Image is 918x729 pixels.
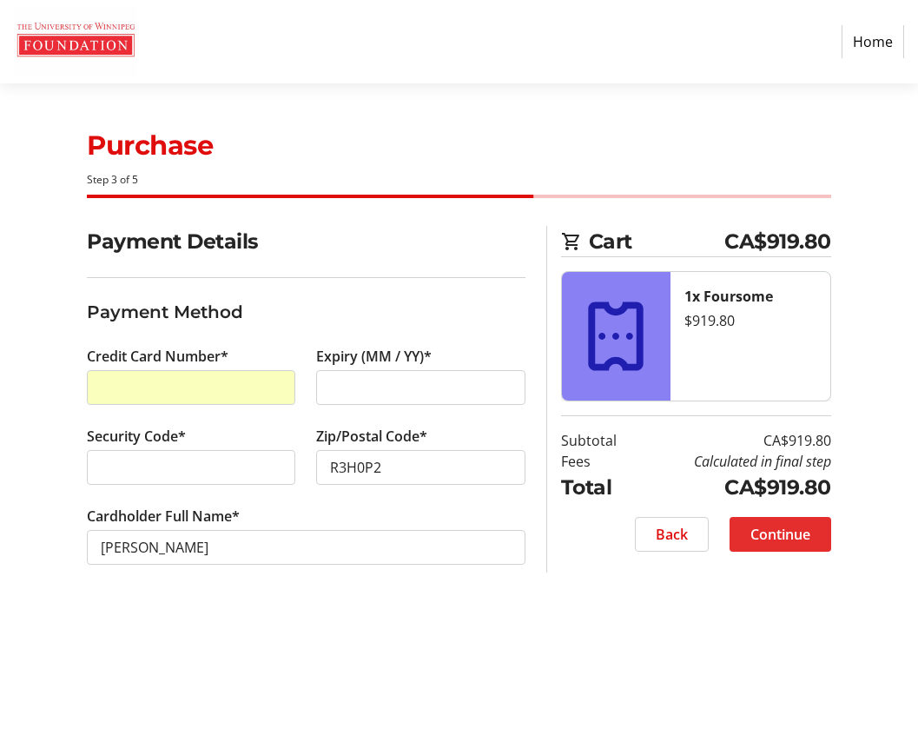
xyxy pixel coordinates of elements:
a: Home [842,25,904,58]
h2: Payment Details [87,226,525,256]
iframe: Secure card number input frame [101,377,281,398]
strong: 1x Foursome [684,287,773,306]
label: Cardholder Full Name* [87,506,240,527]
td: Subtotal [561,430,639,451]
label: Expiry (MM / YY)* [316,346,432,367]
label: Credit Card Number* [87,346,228,367]
iframe: Secure CVC input frame [101,457,281,478]
span: Continue [750,524,810,545]
input: Card Holder Name [87,530,525,565]
td: Calculated in final step [638,451,831,472]
input: Zip/Postal Code [316,450,525,485]
img: The U of W Foundation's Logo [14,7,137,76]
label: Security Code* [87,426,186,447]
span: Cart [589,226,725,256]
td: Fees [561,451,639,472]
td: Total [561,472,639,502]
label: Zip/Postal Code* [316,426,427,447]
span: CA$919.80 [724,226,831,256]
div: Step 3 of 5 [87,172,831,188]
div: $919.80 [684,310,816,331]
td: CA$919.80 [638,430,831,451]
h3: Payment Method [87,299,525,325]
td: CA$919.80 [638,472,831,502]
button: Continue [730,517,831,552]
h1: Purchase [87,125,831,165]
iframe: Secure expiration date input frame [330,377,511,398]
button: Back [635,517,709,552]
span: Back [656,524,688,545]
